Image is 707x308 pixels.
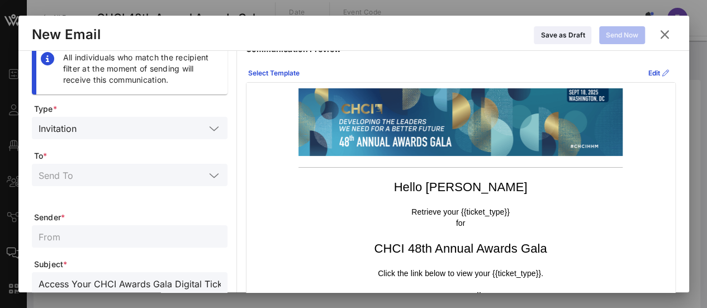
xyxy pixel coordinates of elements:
span: Type [34,103,227,115]
strong: Event Details [435,291,485,300]
h1: CHCI 48th Annual Awards Gala [298,240,623,258]
div: Select Template [248,68,300,79]
div: Invitation [32,117,227,139]
table: divider [298,167,623,168]
span: Subject [34,259,227,270]
input: From [39,229,221,244]
button: Select Template [241,64,306,82]
input: Subject [39,276,221,291]
button: Save as Draft [534,26,591,44]
span: Sender [34,212,227,223]
span: Hello [PERSON_NAME] [393,180,527,194]
span: To [34,150,227,162]
div: All individuals who match the recipient filter at the moment of sending will receive this communi... [63,52,219,86]
button: Send Now [599,26,645,44]
div: Edit [648,68,669,79]
p: Retrieve your {{ticket_type}} for [298,207,623,229]
button: Edit [642,64,676,82]
p: Click the link below to view your {{ticket_type}}. [298,268,623,279]
div: Save as Draft [540,30,585,41]
input: Send To [39,168,205,182]
div: Send Now [606,30,638,41]
div: New Email [32,26,101,43]
div: Invitation [39,124,77,134]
